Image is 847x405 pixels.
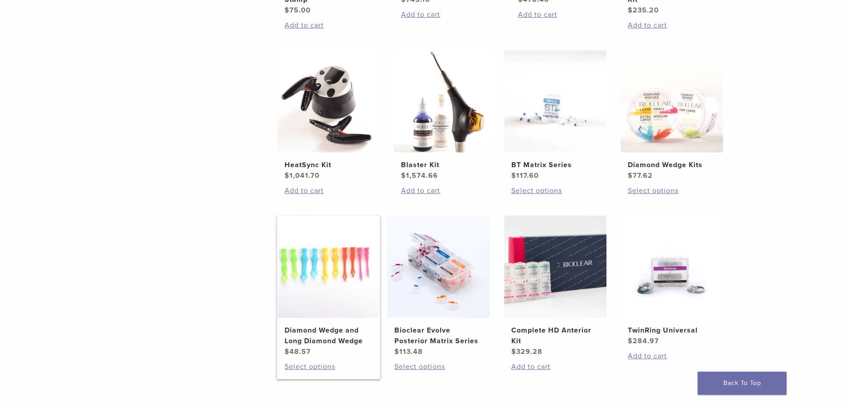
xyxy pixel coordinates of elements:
bdi: 48.57 [285,347,311,356]
a: Add to cart: “Rockstar (RS) Polishing Kit” [628,20,716,31]
img: TwinRing Universal [621,216,723,318]
span: $ [511,347,516,356]
bdi: 1,574.66 [401,171,438,180]
a: Add to cart: “TwinRing Universal” [628,351,716,361]
h2: Diamond Wedge Kits [628,160,716,170]
img: Blaster Kit [394,50,496,152]
span: $ [628,6,633,15]
a: Select options for “Bioclear Evolve Posterior Matrix Series” [394,361,482,372]
bdi: 117.60 [511,171,539,180]
a: Select options for “BT Matrix Series” [511,185,599,196]
img: Complete HD Anterior Kit [504,216,606,318]
h2: Blaster Kit [401,160,489,170]
h2: BT Matrix Series [511,160,599,170]
a: Bioclear Evolve Posterior Matrix SeriesBioclear Evolve Posterior Matrix Series $113.48 [387,216,490,357]
a: Select options for “Diamond Wedge and Long Diamond Wedge” [285,361,373,372]
a: Select options for “Diamond Wedge Kits” [628,185,716,196]
a: Back To Top [698,372,787,395]
h2: Bioclear Evolve Posterior Matrix Series [394,325,482,346]
img: Bioclear Evolve Posterior Matrix Series [387,216,490,318]
span: $ [628,337,633,345]
h2: TwinRing Universal [628,325,716,336]
img: BT Matrix Series [504,50,606,152]
span: $ [285,6,289,15]
a: HeatSync KitHeatSync Kit $1,041.70 [277,50,381,181]
img: Diamond Wedge Kits [621,50,723,152]
span: $ [511,171,516,180]
img: HeatSync Kit [277,50,380,152]
a: Add to cart: “Bioclear Rubber Dam Stamp” [285,20,373,31]
bdi: 329.28 [511,347,542,356]
bdi: 235.20 [628,6,659,15]
bdi: 75.00 [285,6,311,15]
h2: Complete HD Anterior Kit [511,325,599,346]
a: BT Matrix SeriesBT Matrix Series $117.60 [504,50,607,181]
span: $ [628,171,633,180]
a: Complete HD Anterior KitComplete HD Anterior Kit $329.28 [504,216,607,357]
bdi: 77.62 [628,171,653,180]
span: $ [285,171,289,180]
bdi: 284.97 [628,337,659,345]
a: Add to cart: “Complete HD Anterior Kit” [511,361,599,372]
bdi: 113.48 [394,347,423,356]
h2: HeatSync Kit [285,160,373,170]
a: Diamond Wedge KitsDiamond Wedge Kits $77.62 [620,50,724,181]
a: Add to cart: “Evolve All-in-One Kit” [401,9,489,20]
span: $ [285,347,289,356]
span: $ [401,171,406,180]
h2: Diamond Wedge and Long Diamond Wedge [285,325,373,346]
bdi: 1,041.70 [285,171,320,180]
a: Blaster KitBlaster Kit $1,574.66 [393,50,497,181]
img: Diamond Wedge and Long Diamond Wedge [277,216,380,318]
a: Add to cart: “HeatSync Kit” [285,185,373,196]
a: TwinRing UniversalTwinRing Universal $284.97 [620,216,724,346]
a: Add to cart: “Black Triangle (BT) Kit” [518,9,606,20]
a: Diamond Wedge and Long Diamond WedgeDiamond Wedge and Long Diamond Wedge $48.57 [277,216,381,357]
span: $ [394,347,399,356]
a: Add to cart: “Blaster Kit” [401,185,489,196]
